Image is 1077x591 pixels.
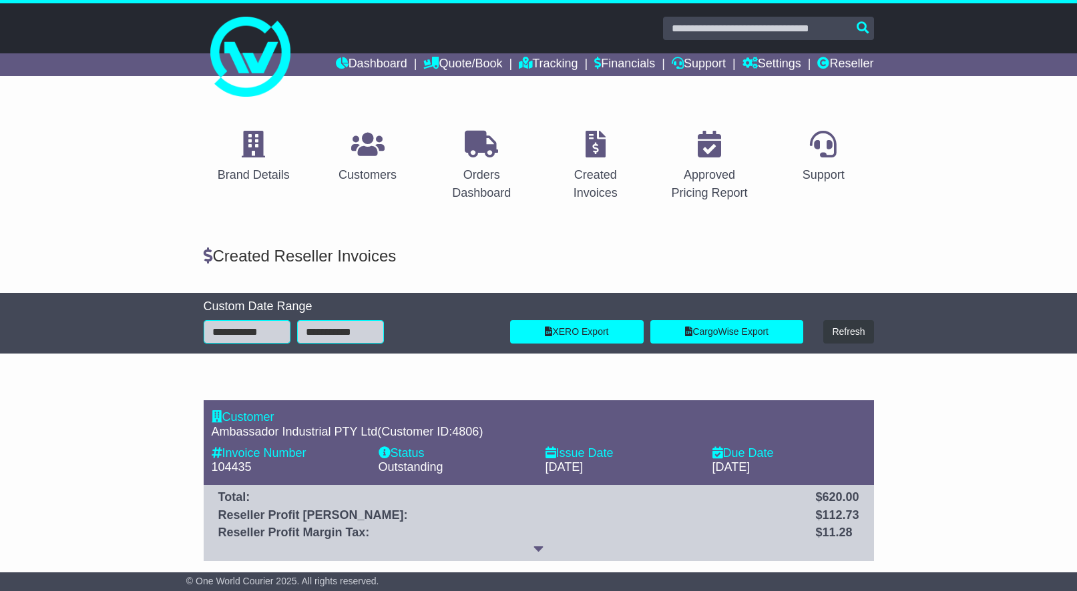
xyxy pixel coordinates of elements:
[742,53,801,76] a: Settings
[431,126,532,207] a: Orders Dashboard
[330,126,405,189] a: Customers
[650,320,804,344] a: CargoWise Export
[794,126,853,189] a: Support
[204,300,497,314] div: Custom Date Range
[672,53,726,76] a: Support
[809,524,865,542] td: $
[817,53,873,76] a: Reseller
[809,489,865,507] td: $
[712,460,866,475] div: [DATE]
[212,410,866,425] div: Customer
[212,489,809,507] td: Total:
[659,126,760,207] a: Approved Pricing Report
[336,53,407,76] a: Dashboard
[823,320,873,344] button: Refresh
[594,53,655,76] a: Financials
[379,460,532,475] div: Outstanding
[822,508,859,522] span: 112.73
[546,446,699,461] div: Issue Date
[212,524,809,542] td: Reseller Profit Margin Tax:
[212,425,378,438] span: Ambassador Industrial PTY Ltd
[440,166,523,202] div: Orders Dashboard
[218,166,290,184] div: Brand Details
[712,446,866,461] div: Due Date
[803,166,845,184] div: Support
[822,526,852,539] span: 11.28
[204,485,874,561] div: Total: $620.00 Reseller Profit [PERSON_NAME]: $112.73 Reseller Profit Margin Tax: $11.28
[339,166,397,184] div: Customers
[809,506,865,524] td: $
[186,576,379,586] span: © One World Courier 2025. All rights reserved.
[212,446,365,461] div: Invoice Number
[212,460,365,475] div: 104435
[212,506,809,524] td: Reseller Profit [PERSON_NAME]:
[379,446,532,461] div: Status
[423,53,502,76] a: Quote/Book
[510,320,644,344] a: XERO Export
[546,460,699,475] div: [DATE]
[668,166,751,202] div: Approved Pricing Report
[197,247,881,266] div: Created Reseller Invoices
[822,490,859,504] span: 620.00
[546,126,646,207] a: Created Invoices
[519,53,578,76] a: Tracking
[209,126,298,189] a: Brand Details
[212,425,866,440] div: (Customer ID: )
[452,425,479,438] span: 4806
[554,166,638,202] div: Created Invoices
